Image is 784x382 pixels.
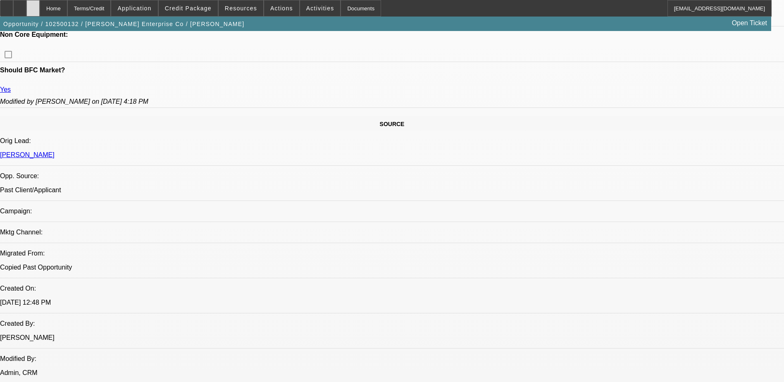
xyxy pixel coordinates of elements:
[165,5,212,12] span: Credit Package
[111,0,157,16] button: Application
[729,16,770,30] a: Open Ticket
[3,21,244,27] span: Opportunity / 102500132 / [PERSON_NAME] Enterprise Co / [PERSON_NAME]
[306,5,334,12] span: Activities
[380,121,405,127] span: SOURCE
[117,5,151,12] span: Application
[225,5,257,12] span: Resources
[219,0,263,16] button: Resources
[159,0,218,16] button: Credit Package
[300,0,341,16] button: Activities
[264,0,299,16] button: Actions
[270,5,293,12] span: Actions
